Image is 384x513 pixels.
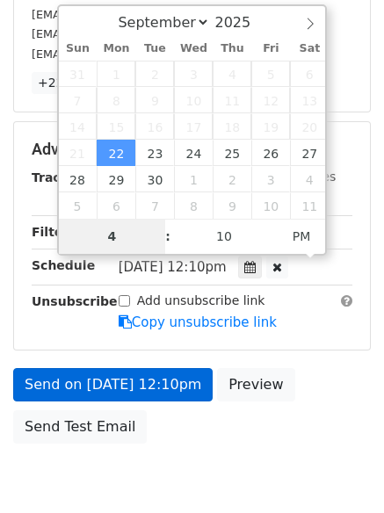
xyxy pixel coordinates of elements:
[135,61,174,87] span: September 2, 2025
[278,219,326,254] span: Click to toggle
[213,140,251,166] span: September 25, 2025
[135,87,174,113] span: September 9, 2025
[59,87,98,113] span: September 7, 2025
[32,47,228,61] small: [EMAIL_ADDRESS][DOMAIN_NAME]
[165,219,170,254] span: :
[174,166,213,192] span: October 1, 2025
[174,192,213,219] span: October 8, 2025
[97,166,135,192] span: September 29, 2025
[13,368,213,401] a: Send on [DATE] 12:10pm
[174,87,213,113] span: September 10, 2025
[170,219,278,254] input: Minute
[135,192,174,219] span: October 7, 2025
[32,27,228,40] small: [EMAIL_ADDRESS][DOMAIN_NAME]
[251,140,290,166] span: September 26, 2025
[213,113,251,140] span: September 18, 2025
[32,140,352,159] h5: Advanced
[59,219,166,254] input: Hour
[32,170,91,184] strong: Tracking
[135,166,174,192] span: September 30, 2025
[97,43,135,54] span: Mon
[59,43,98,54] span: Sun
[210,14,273,31] input: Year
[217,368,294,401] a: Preview
[32,225,76,239] strong: Filters
[97,192,135,219] span: October 6, 2025
[290,140,329,166] span: September 27, 2025
[135,113,174,140] span: September 16, 2025
[32,8,228,21] small: [EMAIL_ADDRESS][DOMAIN_NAME]
[97,61,135,87] span: September 1, 2025
[59,61,98,87] span: August 31, 2025
[213,43,251,54] span: Thu
[174,113,213,140] span: September 17, 2025
[290,113,329,140] span: September 20, 2025
[251,166,290,192] span: October 3, 2025
[59,140,98,166] span: September 21, 2025
[32,258,95,272] strong: Schedule
[32,72,105,94] a: +22 more
[290,43,329,54] span: Sat
[59,113,98,140] span: September 14, 2025
[213,166,251,192] span: October 2, 2025
[97,113,135,140] span: September 15, 2025
[174,43,213,54] span: Wed
[213,192,251,219] span: October 9, 2025
[119,314,277,330] a: Copy unsubscribe link
[59,192,98,219] span: October 5, 2025
[290,192,329,219] span: October 11, 2025
[174,61,213,87] span: September 3, 2025
[32,294,118,308] strong: Unsubscribe
[59,166,98,192] span: September 28, 2025
[137,292,265,310] label: Add unsubscribe link
[251,61,290,87] span: September 5, 2025
[290,61,329,87] span: September 6, 2025
[13,410,147,444] a: Send Test Email
[251,113,290,140] span: September 19, 2025
[174,140,213,166] span: September 24, 2025
[290,166,329,192] span: October 4, 2025
[213,87,251,113] span: September 11, 2025
[251,87,290,113] span: September 12, 2025
[135,43,174,54] span: Tue
[251,43,290,54] span: Fri
[97,87,135,113] span: September 8, 2025
[213,61,251,87] span: September 4, 2025
[251,192,290,219] span: October 10, 2025
[119,259,227,275] span: [DATE] 12:10pm
[135,140,174,166] span: September 23, 2025
[97,140,135,166] span: September 22, 2025
[290,87,329,113] span: September 13, 2025
[296,429,384,513] iframe: Chat Widget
